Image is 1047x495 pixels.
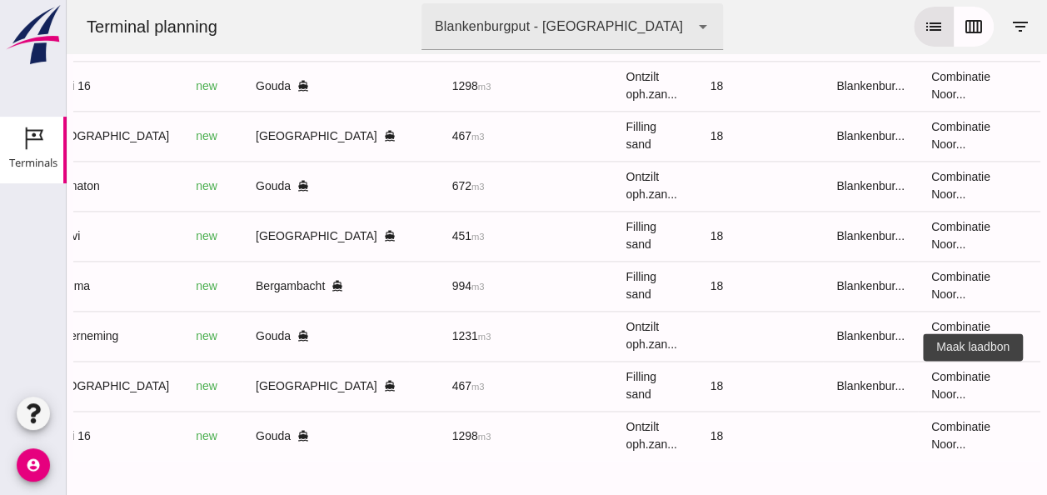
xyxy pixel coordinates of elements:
i: filter_list [944,17,964,37]
div: Gouda [189,327,329,345]
td: new [116,311,176,361]
td: Filling sand [546,111,630,161]
i: calendar_view_week [897,17,917,37]
i: directions_boat [317,380,329,392]
td: Combinatie Noor... [851,411,955,461]
td: 18 [631,211,757,261]
td: new [116,361,176,411]
td: Blankenbur... [756,261,851,311]
td: 18 [631,261,757,311]
td: 18 [631,61,757,111]
td: Combinatie Noor... [851,61,955,111]
i: directions_boat [231,80,242,92]
td: new [116,261,176,311]
td: Blankenbur... [756,311,851,361]
div: [GEOGRAPHIC_DATA] [189,227,329,245]
div: Blankenburgput - [GEOGRAPHIC_DATA] [368,17,616,37]
td: Combinatie Noor... [851,161,955,211]
div: Bergambacht [189,277,329,295]
td: 467 [372,361,464,411]
td: Ontzilt oph.zan... [546,61,630,111]
td: 1298 [372,61,464,111]
small: m3 [405,132,418,142]
td: Ontzilt oph.zan... [546,411,630,461]
div: [GEOGRAPHIC_DATA] [189,127,329,145]
td: 451 [372,211,464,261]
td: Blankenbur... [756,61,851,111]
td: 18 [631,111,757,161]
i: directions_boat [317,230,329,242]
img: logo-small.a267ee39.svg [3,4,63,66]
td: 994 [372,261,464,311]
small: m3 [411,332,425,342]
div: Terminal planning [7,15,164,38]
small: m3 [411,82,425,92]
i: directions_boat [231,430,242,442]
i: directions_boat [231,180,242,192]
small: m3 [405,282,418,292]
small: m3 [411,432,425,442]
div: Gouda [189,427,329,445]
i: list [857,17,877,37]
div: Gouda [189,177,329,195]
td: new [116,211,176,261]
i: arrow_drop_down [626,17,646,37]
td: new [116,111,176,161]
td: Blankenbur... [756,361,851,411]
td: Filling sand [546,261,630,311]
td: 672 [372,161,464,211]
td: new [116,161,176,211]
td: new [116,411,176,461]
td: 18 [631,411,757,461]
td: Filling sand [546,361,630,411]
td: 18 [631,361,757,411]
td: Combinatie Noor... [851,111,955,161]
td: 1298 [372,411,464,461]
td: Blankenbur... [756,161,851,211]
td: Blankenbur... [756,111,851,161]
td: Filling sand [546,211,630,261]
small: m3 [405,382,418,392]
div: [GEOGRAPHIC_DATA] [189,377,329,395]
i: directions_boat [317,130,329,142]
div: Gouda [189,77,329,95]
td: Combinatie Noor... [851,311,955,361]
td: Ontzilt oph.zan... [546,311,630,361]
td: 467 [372,111,464,161]
small: m3 [405,182,418,192]
td: 1231 [372,311,464,361]
small: m3 [405,232,418,242]
td: Ontzilt oph.zan... [546,161,630,211]
td: Combinatie Noor... [851,261,955,311]
i: directions_boat [265,280,277,292]
td: Blankenbur... [756,211,851,261]
td: Combinatie Noor... [851,211,955,261]
i: account_circle [17,448,50,482]
div: Terminals [9,157,57,168]
i: directions_boat [231,330,242,342]
td: new [116,61,176,111]
td: Combinatie Noor... [851,361,955,411]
